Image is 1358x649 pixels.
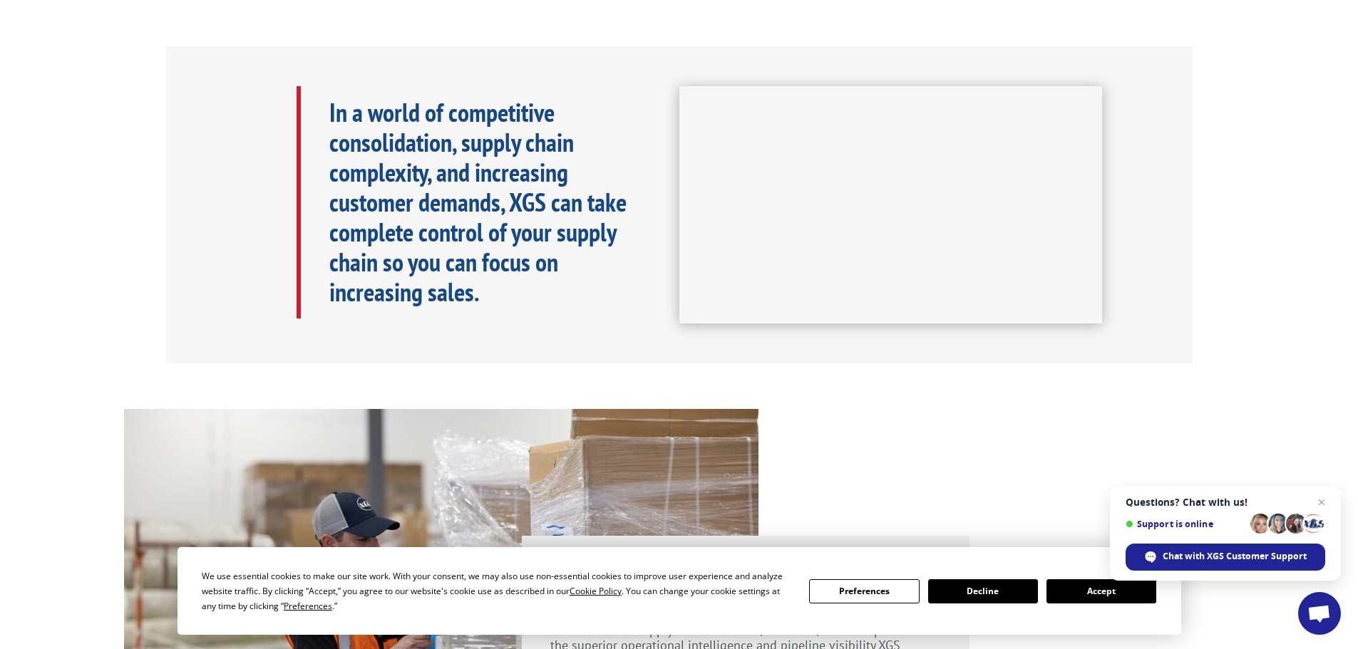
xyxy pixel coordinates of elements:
[570,585,622,597] span: Cookie Policy
[1126,519,1245,529] span: Support is online
[284,600,332,612] span: Preferences
[809,579,919,603] button: Preferences
[1126,497,1325,508] span: Questions? Chat with us!
[1126,544,1325,571] div: Chat with XGS Customer Support
[1298,592,1341,635] div: Open chat
[178,547,1181,635] div: Cookie Consent Prompt
[928,579,1038,603] button: Decline
[1163,550,1307,563] span: Chat with XGS Customer Support
[329,95,627,308] b: In a world of competitive consolidation, supply chain complexity, and increasing customer demands...
[679,86,1102,324] iframe: XGS Logistics Solutions
[1046,579,1156,603] button: Accept
[202,568,792,613] div: We use essential cookies to make our site work. With your consent, we may also use non-essential ...
[1313,494,1330,511] span: Close chat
